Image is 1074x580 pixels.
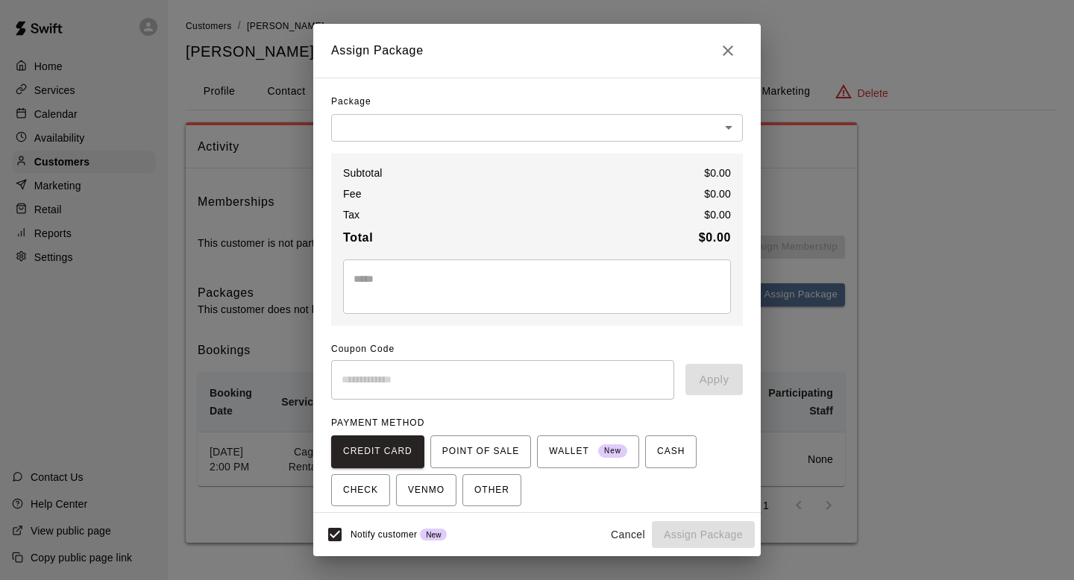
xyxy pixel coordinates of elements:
p: $ 0.00 [704,186,731,201]
button: OTHER [462,474,521,507]
button: POINT OF SALE [430,435,531,468]
p: $ 0.00 [704,166,731,180]
span: New [598,441,627,461]
span: CREDIT CARD [343,440,412,464]
span: POINT OF SALE [442,440,519,464]
span: OTHER [474,479,509,502]
span: VENMO [408,479,445,502]
p: Tax [343,207,359,222]
span: PAYMENT METHOD [331,417,424,428]
span: Notify customer [351,529,417,540]
b: $ 0.00 [699,231,731,244]
button: WALLET New [537,435,639,468]
b: Total [343,231,373,244]
h2: Assign Package [313,24,761,78]
button: CREDIT CARD [331,435,424,468]
p: Fee [343,186,362,201]
span: New [420,531,447,539]
span: WALLET [549,440,627,464]
span: CHECK [343,479,378,502]
button: CASH [645,435,697,468]
span: CASH [657,440,685,464]
button: Close [713,36,743,66]
p: Subtotal [343,166,383,180]
button: CHECK [331,474,390,507]
button: VENMO [396,474,456,507]
button: Cancel [604,521,652,549]
span: Package [331,90,371,114]
span: Coupon Code [331,338,743,362]
p: $ 0.00 [704,207,731,222]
